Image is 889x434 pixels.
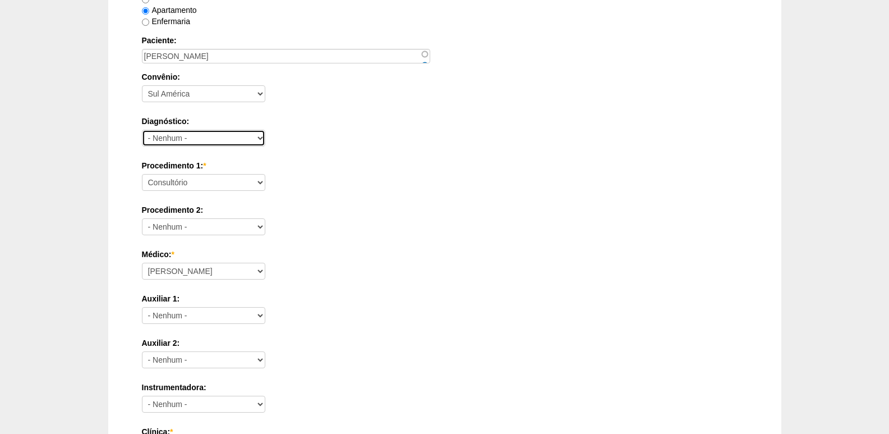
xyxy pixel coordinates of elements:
[142,382,748,393] label: Instrumentadora:
[142,116,748,127] label: Diagnóstico:
[142,160,748,171] label: Procedimento 1:
[142,249,748,260] label: Médico:
[171,250,174,259] span: Este campo é obrigatório.
[142,35,748,46] label: Paciente:
[142,293,748,304] label: Auxiliar 1:
[142,337,748,349] label: Auxiliar 2:
[142,71,748,83] label: Convênio:
[142,7,149,15] input: Apartamento
[142,19,149,26] input: Enfermaria
[142,204,748,216] label: Procedimento 2:
[142,6,197,15] label: Apartamento
[142,17,190,26] label: Enfermaria
[203,161,206,170] span: Este campo é obrigatório.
